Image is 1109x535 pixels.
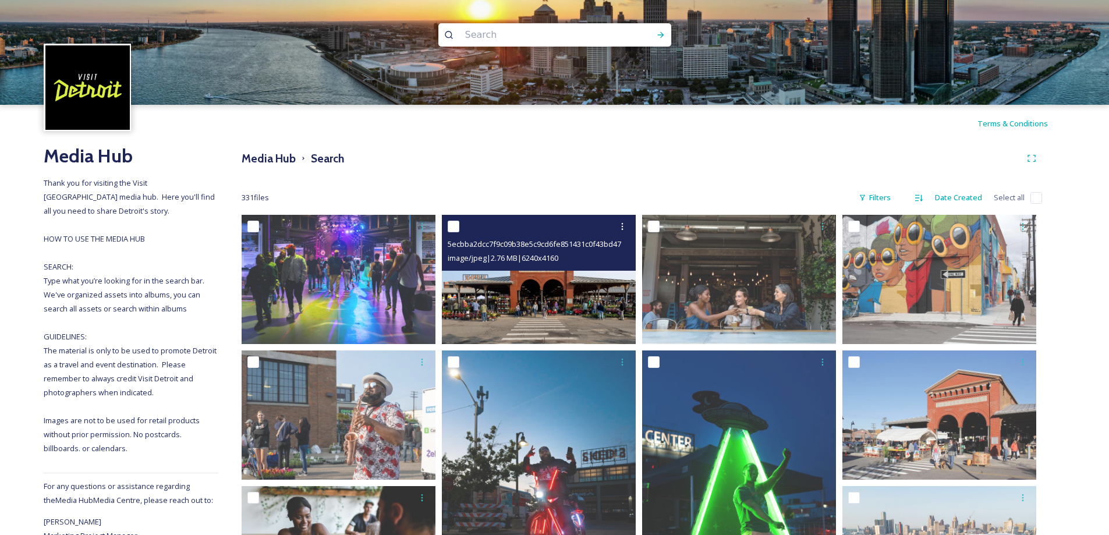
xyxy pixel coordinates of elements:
[448,253,558,263] span: image/jpeg | 2.76 MB | 6240 x 4160
[44,142,218,170] h2: Media Hub
[448,238,718,249] span: 5ecbba2dcc7f9c09b38e5c9cd6fe851431c0f43bd4784a50eac9fbebe2f8f887.jpg
[242,192,269,203] span: 331 file s
[44,481,213,505] span: For any questions or assistance regarding the Media Hub Media Centre, please reach out to:
[242,350,435,480] img: 1684b5e3e901820bf5082f1ffb38bcb854afe95410c51e17b9ed41495ebe9217.jpg
[977,118,1048,129] span: Terms & Conditions
[45,45,130,130] img: VISIT%20DETROIT%20LOGO%20-%20BLACK%20BACKGROUND.png
[853,186,897,209] div: Filters
[242,150,296,167] h3: Media Hub
[977,116,1065,130] a: Terms & Conditions
[842,350,1036,480] img: SaturdayMarket_Fall-PhotoCredit-Eastern_Market_Partnership (2).jpg
[994,192,1025,203] span: Select all
[842,215,1036,344] img: Mural_HebruBrantley-PhotoCredit-Eastern_Market_Partnership (2).jpg
[242,215,435,344] img: DSC06353.jpg
[442,215,636,344] img: 5ecbba2dcc7f9c09b38e5c9cd6fe851431c0f43bd4784a50eac9fbebe2f8f887.jpg
[459,22,619,48] input: Search
[44,178,218,453] span: Thank you for visiting the Visit [GEOGRAPHIC_DATA] media hub. Here you'll find all you need to sh...
[642,215,836,344] img: Eastern_Market_Brewery_photo_by_Gerard-and-Belevender-Duration_Unlimited-DMCVB-376.jpg
[929,186,988,209] div: Date Created
[311,150,344,167] h3: Search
